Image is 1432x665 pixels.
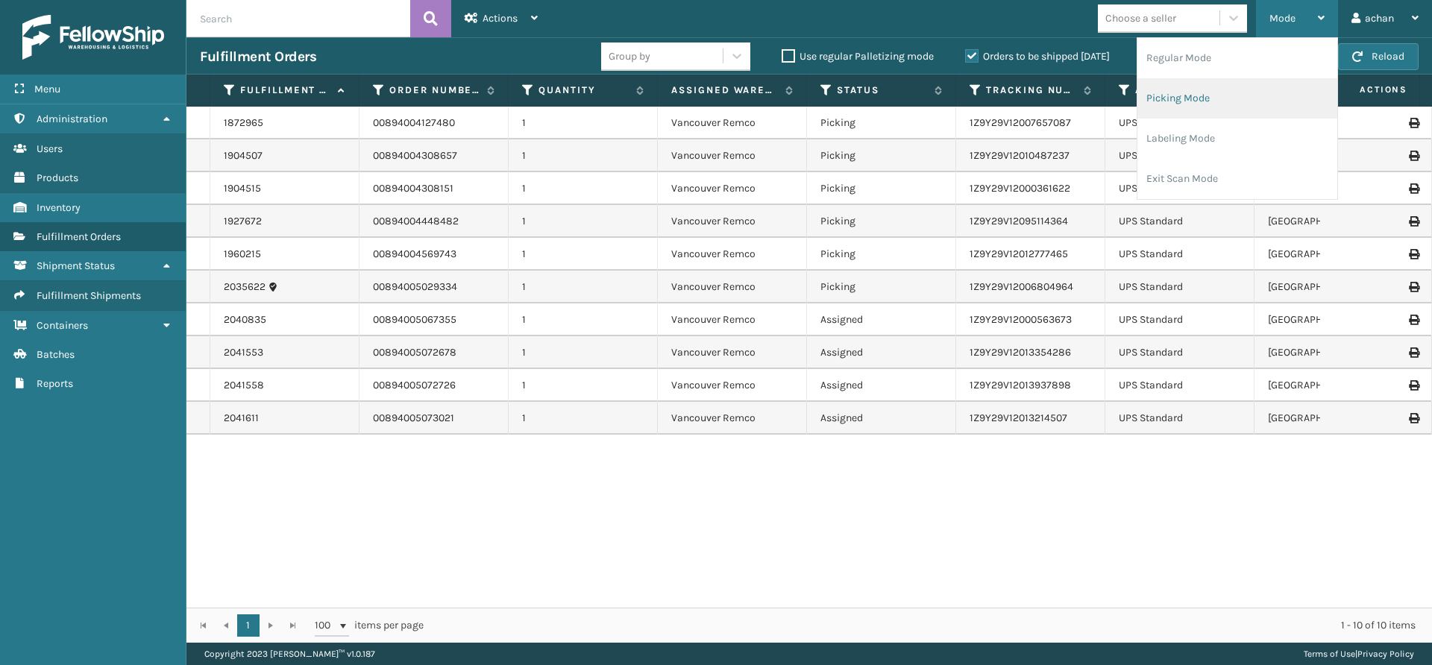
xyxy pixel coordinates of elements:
a: 1Z9Y29V12006804964 [970,280,1073,293]
td: 00894005067355 [359,303,509,336]
td: 00894004569743 [359,238,509,271]
div: 1 - 10 of 10 items [445,618,1416,633]
span: Products [37,171,78,184]
span: 100 [315,618,337,633]
td: Vancouver Remco [658,238,807,271]
td: Assigned [807,303,956,336]
a: 2035622 [224,280,266,294]
a: 1Z9Y29V12012777465 [970,248,1068,260]
td: Picking [807,271,956,303]
td: 1 [509,238,658,271]
a: 1927672 [224,214,262,229]
td: [GEOGRAPHIC_DATA] [1254,271,1404,303]
div: Group by [609,48,650,64]
a: 2041553 [224,345,263,360]
td: 00894004308657 [359,139,509,172]
i: Print Label [1409,216,1418,227]
td: 00894005073021 [359,402,509,435]
i: Print Label [1409,380,1418,391]
a: 1904515 [224,181,261,196]
td: 1 [509,303,658,336]
a: 1Z9Y29V12007657087 [970,116,1071,129]
td: Assigned [807,369,956,402]
td: Picking [807,139,956,172]
td: Vancouver Remco [658,336,807,369]
td: Picking [807,238,956,271]
div: | [1304,643,1414,665]
a: Privacy Policy [1357,649,1414,659]
span: Menu [34,83,60,95]
td: 1 [509,139,658,172]
i: Print Label [1409,183,1418,194]
td: 1 [509,402,658,435]
td: 00894005029334 [359,271,509,303]
td: 1 [509,205,658,238]
a: 2040835 [224,312,266,327]
a: 2041611 [224,411,259,426]
a: 1 [237,614,260,637]
span: Actions [1313,78,1416,102]
td: UPS Standard [1105,336,1254,369]
td: 1 [509,369,658,402]
label: Tracking Number [986,83,1076,97]
i: Print Label [1409,315,1418,325]
td: 1 [509,172,658,205]
td: 1 [509,107,658,139]
label: Assigned Carrier Service [1135,83,1225,97]
td: Vancouver Remco [658,205,807,238]
span: Reports [37,377,73,390]
td: UPS Standard [1105,271,1254,303]
span: Containers [37,319,88,332]
td: Picking [807,205,956,238]
td: [GEOGRAPHIC_DATA] [1254,205,1404,238]
i: Print Label [1409,118,1418,128]
p: Copyright 2023 [PERSON_NAME]™ v 1.0.187 [204,643,375,665]
td: [GEOGRAPHIC_DATA] [1254,238,1404,271]
li: Picking Mode [1137,78,1337,119]
label: Fulfillment Order Id [240,83,330,97]
td: UPS Standard [1105,369,1254,402]
a: 1Z9Y29V12010487237 [970,149,1070,162]
td: Vancouver Remco [658,402,807,435]
a: 1Z9Y29V12000563673 [970,313,1072,326]
a: 1Z9Y29V12013214507 [970,412,1067,424]
h3: Fulfillment Orders [200,48,316,66]
span: Batches [37,348,75,361]
span: Users [37,142,63,155]
i: Print Label [1409,347,1418,358]
label: Status [837,83,927,97]
li: Regular Mode [1137,38,1337,78]
td: 00894004448482 [359,205,509,238]
a: 2041558 [224,378,264,393]
button: Reload [1338,43,1419,70]
i: Print Label [1409,249,1418,259]
a: 1Z9Y29V12013937898 [970,379,1071,391]
td: Vancouver Remco [658,107,807,139]
td: Vancouver Remco [658,139,807,172]
span: Shipment Status [37,259,115,272]
i: Print Label [1409,413,1418,423]
td: Vancouver Remco [658,369,807,402]
i: Print Label [1409,151,1418,161]
td: Assigned [807,336,956,369]
img: logo [22,15,164,60]
td: 1 [509,336,658,369]
span: Administration [37,113,107,125]
td: UPS Standard [1105,139,1254,172]
label: Use regular Palletizing mode [782,50,934,63]
a: 1Z9Y29V12013354286 [970,346,1071,359]
td: 1 [509,271,658,303]
li: Labeling Mode [1137,119,1337,159]
span: Actions [483,12,518,25]
td: 00894004127480 [359,107,509,139]
td: UPS Standard [1105,205,1254,238]
label: Assigned Warehouse [671,83,778,97]
td: Assigned [807,402,956,435]
td: 00894004308151 [359,172,509,205]
div: Choose a seller [1105,10,1176,26]
label: Orders to be shipped [DATE] [965,50,1110,63]
span: Fulfillment Shipments [37,289,141,302]
td: [GEOGRAPHIC_DATA] [1254,402,1404,435]
td: UPS Standard [1105,303,1254,336]
td: UPS Standard [1105,172,1254,205]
